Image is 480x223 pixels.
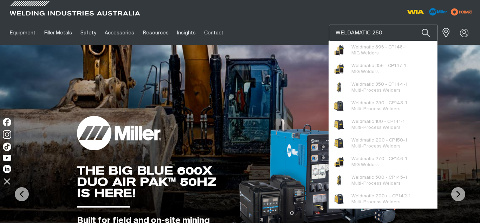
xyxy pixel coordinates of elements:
a: Filler Metals [40,21,76,45]
a: Accessories [100,21,138,45]
span: Weldmatic 500 - CP145-1 [351,175,407,181]
img: LinkedIn [3,165,11,173]
span: Multi-Process Welders [351,88,401,93]
img: Facebook [3,118,11,126]
span: Multi-Process Welders [351,107,401,111]
button: Search products [414,25,438,41]
input: Product name or item number... [329,25,437,41]
a: Equipment [6,21,40,45]
a: Resources [139,21,173,45]
span: Weldmatic 200 - CP150-1 [351,137,407,143]
img: hide socials [1,175,13,187]
span: Weldmatic 180 - CP141-1 [351,119,404,125]
a: Contact [200,21,228,45]
span: MIG Welders [351,70,379,74]
a: Safety [76,21,100,45]
span: MIG Welders [351,163,379,167]
span: Multi-Process Welders [351,181,401,186]
a: Insights [173,21,200,45]
span: Weldmatic 356 - CP147-1 [351,63,406,69]
img: Instagram [3,130,11,139]
span: Multi-Process Welders [351,200,401,204]
span: Weldmatic 200+ - CP142-1 [351,193,410,199]
span: Weldmatic 250 - CP143-1 [351,100,407,106]
span: Weldmatic 350 - CP144-1 [351,81,407,87]
img: YouTube [3,155,11,161]
nav: Main [6,21,357,45]
img: TikTok [3,143,11,151]
span: Weldmatic 396 - CP148-1 [351,44,407,50]
ul: Suggestions [329,41,437,208]
span: Multi-Process Welders [351,125,401,130]
img: miller [449,7,474,17]
span: Multi-Process Welders [351,144,401,149]
span: MIG Welders [351,51,379,55]
div: THE BIG BLUE 600X DUO AIR PAK™ 50HZ IS HERE! [77,165,221,199]
span: Weldmatic 270 - CP146-1 [351,156,407,162]
img: PrevArrow [15,187,29,201]
img: NextArrow [451,187,465,201]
